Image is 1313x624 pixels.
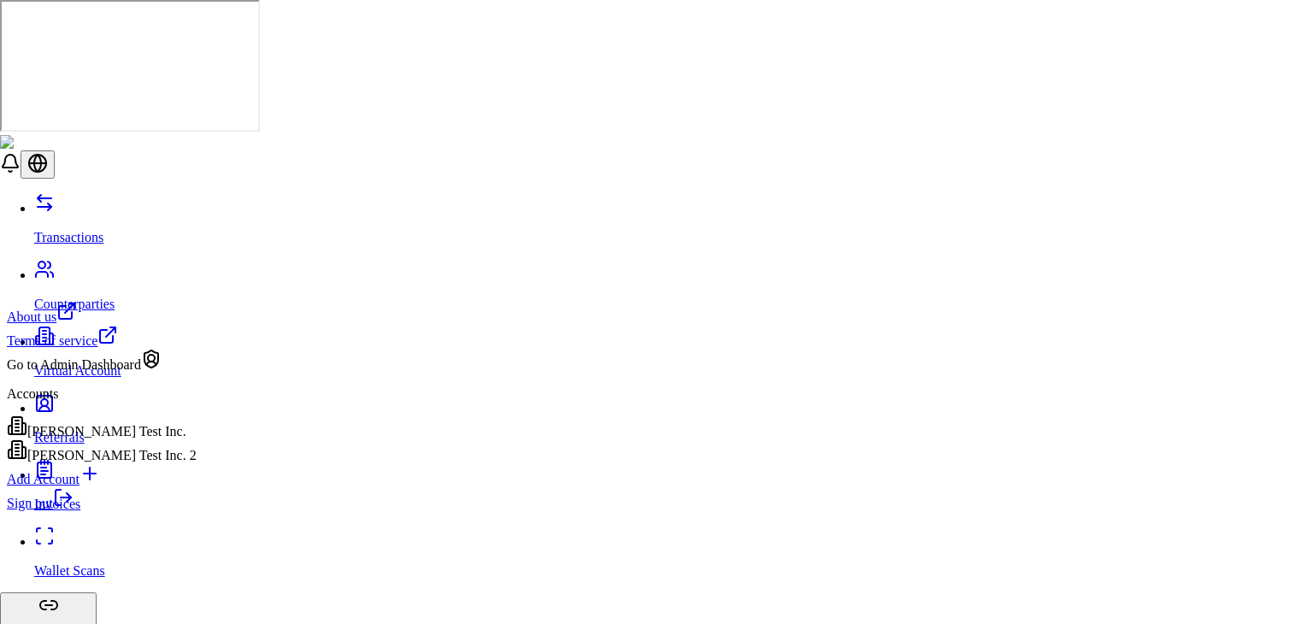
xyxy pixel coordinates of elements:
[7,439,197,463] div: [PERSON_NAME] Test Inc. 2
[7,415,197,439] div: [PERSON_NAME] Test Inc.
[7,325,197,349] a: Terms of service
[7,301,197,325] a: About us
[7,386,197,402] p: Accounts
[7,496,74,510] a: Sign out
[7,349,197,373] div: Go to Admin Dashboard
[7,463,197,487] a: Add Account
